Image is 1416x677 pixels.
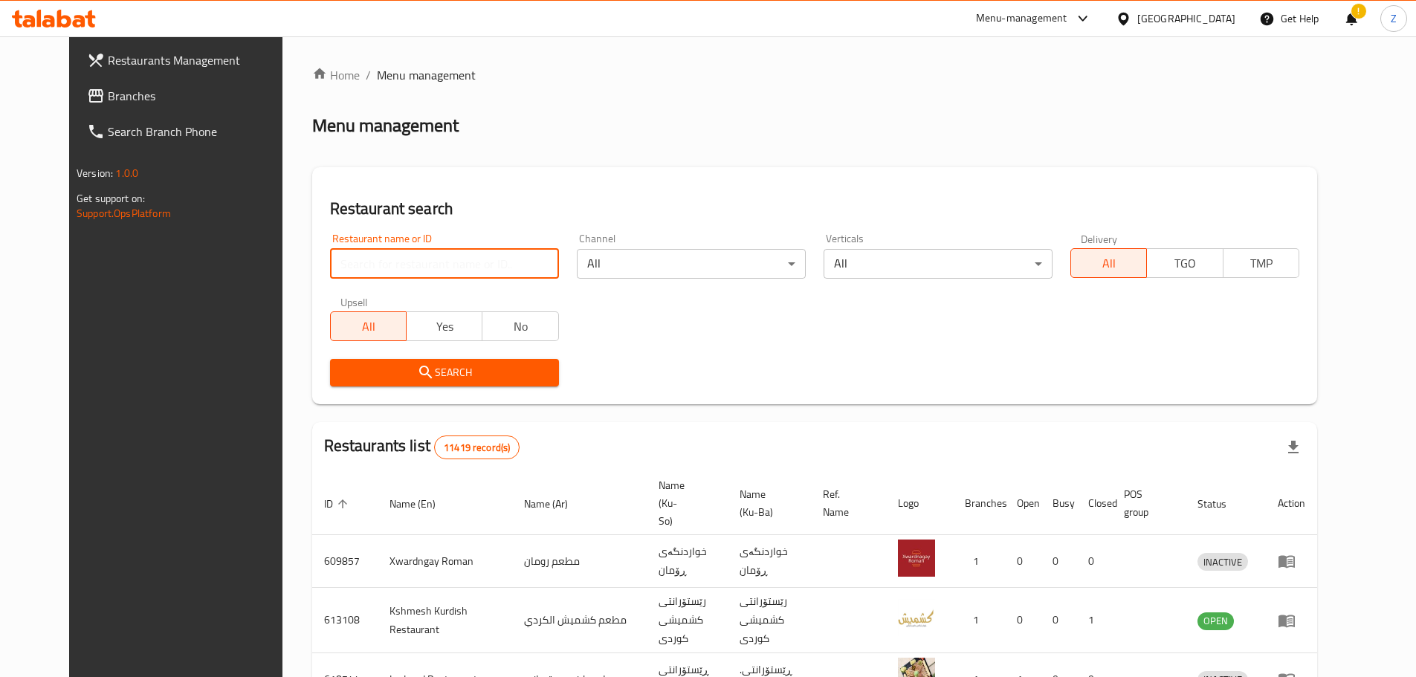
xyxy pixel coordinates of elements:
[406,311,482,341] button: Yes
[953,535,1005,588] td: 1
[577,249,806,279] div: All
[1081,233,1118,244] label: Delivery
[108,87,294,105] span: Branches
[389,495,455,513] span: Name (En)
[488,316,552,337] span: No
[324,495,352,513] span: ID
[312,114,459,137] h2: Menu management
[75,114,305,149] a: Search Branch Phone
[1197,495,1246,513] span: Status
[377,66,476,84] span: Menu management
[1041,588,1076,653] td: 0
[1278,612,1305,629] div: Menu
[1076,535,1112,588] td: 0
[1070,248,1147,278] button: All
[1076,472,1112,535] th: Closed
[1076,588,1112,653] td: 1
[976,10,1067,27] div: Menu-management
[524,495,587,513] span: Name (Ar)
[1266,472,1317,535] th: Action
[330,249,559,279] input: Search for restaurant name or ID..
[413,316,476,337] span: Yes
[330,198,1299,220] h2: Restaurant search
[1137,10,1235,27] div: [GEOGRAPHIC_DATA]
[647,535,728,588] td: خواردنگەی ڕۆمان
[324,435,520,459] h2: Restaurants list
[342,363,547,382] span: Search
[1005,535,1041,588] td: 0
[434,435,520,459] div: Total records count
[366,66,371,84] li: /
[1197,553,1248,571] div: INACTIVE
[77,204,171,223] a: Support.OpsPlatform
[512,588,647,653] td: مطعم كشميش الكردي
[1077,253,1141,274] span: All
[75,42,305,78] a: Restaurants Management
[740,485,793,521] span: Name (Ku-Ba)
[435,441,519,455] span: 11419 record(s)
[728,535,811,588] td: خواردنگەی ڕۆمان
[898,540,935,577] img: Xwardngay Roman
[1197,554,1248,571] span: INACTIVE
[330,311,407,341] button: All
[512,535,647,588] td: مطعم رومان
[953,472,1005,535] th: Branches
[1223,248,1299,278] button: TMP
[75,78,305,114] a: Branches
[340,297,368,307] label: Upsell
[1197,612,1234,629] span: OPEN
[378,535,512,588] td: Xwardngay Roman
[824,249,1053,279] div: All
[823,485,868,521] span: Ref. Name
[312,66,360,84] a: Home
[482,311,558,341] button: No
[378,588,512,653] td: Kshmesh Kurdish Restaurant
[1146,248,1223,278] button: TGO
[330,359,559,386] button: Search
[312,588,378,653] td: 613108
[77,189,145,208] span: Get support on:
[647,588,728,653] td: رێستۆرانتی کشمیشى كوردى
[77,163,113,183] span: Version:
[115,163,138,183] span: 1.0.0
[659,476,710,530] span: Name (Ku-So)
[1005,588,1041,653] td: 0
[1276,430,1311,465] div: Export file
[1041,535,1076,588] td: 0
[1229,253,1293,274] span: TMP
[898,599,935,636] img: Kshmesh Kurdish Restaurant
[1124,485,1168,521] span: POS group
[108,51,294,69] span: Restaurants Management
[1391,10,1397,27] span: Z
[108,123,294,140] span: Search Branch Phone
[886,472,953,535] th: Logo
[1278,552,1305,570] div: Menu
[337,316,401,337] span: All
[728,588,811,653] td: رێستۆرانتی کشمیشى كوردى
[1041,472,1076,535] th: Busy
[312,535,378,588] td: 609857
[312,66,1317,84] nav: breadcrumb
[1005,472,1041,535] th: Open
[1153,253,1217,274] span: TGO
[953,588,1005,653] td: 1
